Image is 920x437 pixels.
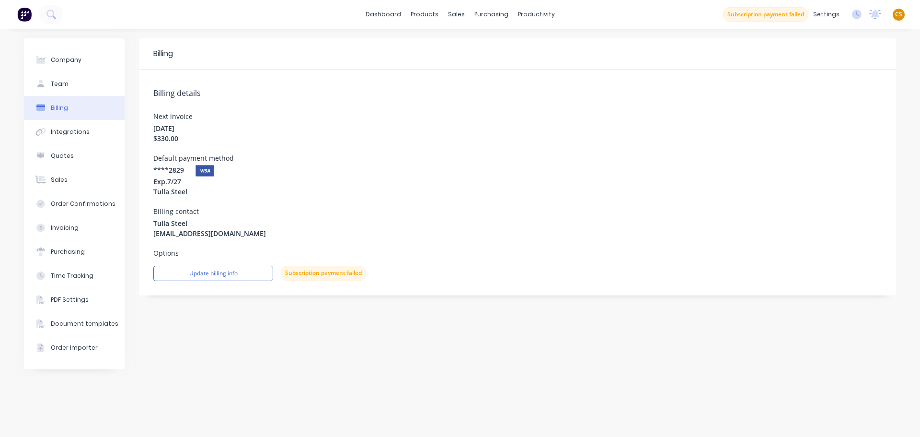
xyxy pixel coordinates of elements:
[361,7,406,22] a: dashboard
[895,10,902,19] span: CS
[470,7,513,22] div: purchasing
[24,240,125,264] button: Purchasing
[153,123,882,133] span: [DATE]
[24,96,125,120] button: Billing
[153,153,882,163] label: Default payment method
[51,152,74,160] div: Quotes
[153,177,882,187] span: Exp. 7 / 27
[51,272,93,280] div: Time Tracking
[24,120,125,144] button: Integrations
[24,216,125,240] button: Invoicing
[24,312,125,336] button: Document templates
[24,48,125,72] button: Company
[51,104,68,112] div: Billing
[153,228,882,238] span: [EMAIL_ADDRESS][DOMAIN_NAME]
[406,7,443,22] div: products
[153,218,882,228] span: Tulla Steel
[513,7,560,22] div: productivity
[24,72,125,96] button: Team
[153,48,173,59] div: Billing
[24,288,125,312] button: PDF Settings
[153,187,882,197] span: Tulla Steel
[24,168,125,192] button: Sales
[723,7,808,22] button: Subscription payment failed
[51,224,79,232] div: Invoicing
[51,176,68,184] div: Sales
[153,248,882,258] label: Options
[51,248,85,256] div: Purchasing
[153,89,882,98] h5: Billing details
[808,7,844,22] div: settings
[281,266,366,281] button: Subscription payment failed
[153,266,273,281] button: Update billing info
[153,133,882,143] span: $ 330.00
[195,165,214,177] img: visa
[51,80,69,88] div: Team
[153,206,882,216] label: Billing contact
[24,192,125,216] button: Order Confirmations
[153,111,882,121] label: Next invoice
[443,7,470,22] div: sales
[51,295,89,304] div: PDF Settings
[24,264,125,288] button: Time Tracking
[51,200,115,208] div: Order Confirmations
[51,56,81,64] div: Company
[24,144,125,168] button: Quotes
[24,336,125,360] button: Order Importer
[51,343,98,352] div: Order Importer
[51,319,118,328] div: Document templates
[51,128,90,136] div: Integrations
[17,7,32,22] img: Factory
